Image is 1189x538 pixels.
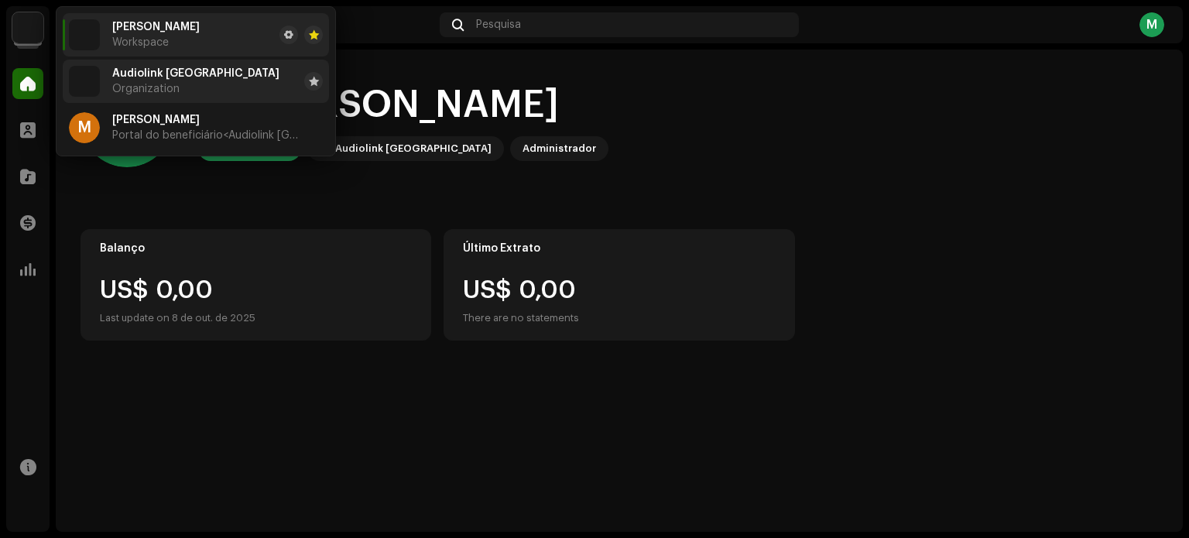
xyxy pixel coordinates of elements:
[81,229,431,341] re-o-card-value: Balanço
[112,83,180,95] span: Organization
[100,242,412,255] div: Balanço
[112,21,200,33] span: Marc Avel
[476,19,521,31] span: Pesquisa
[69,66,100,97] img: 730b9dfe-18b5-4111-b483-f30b0c182d82
[463,242,775,255] div: Último Extrato
[100,309,412,327] div: Last update on 8 de out. de 2025
[198,81,608,130] div: Hi, [PERSON_NAME]
[12,12,43,43] img: 730b9dfe-18b5-4111-b483-f30b0c182d82
[223,130,389,141] span: <Audiolink [GEOGRAPHIC_DATA]>
[112,67,279,80] span: Audiolink Brasil
[112,129,298,142] span: Portal do beneficiário <Audiolink Brasil>
[444,229,794,341] re-o-card-value: Último Extrato
[112,36,169,49] span: Workspace
[112,114,200,126] span: Marc Avel
[69,112,100,143] div: M
[463,309,579,327] div: There are no statements
[523,139,596,158] div: Administrador
[1139,12,1164,37] div: M
[69,19,100,50] img: 730b9dfe-18b5-4111-b483-f30b0c182d82
[335,139,492,158] div: Audiolink [GEOGRAPHIC_DATA]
